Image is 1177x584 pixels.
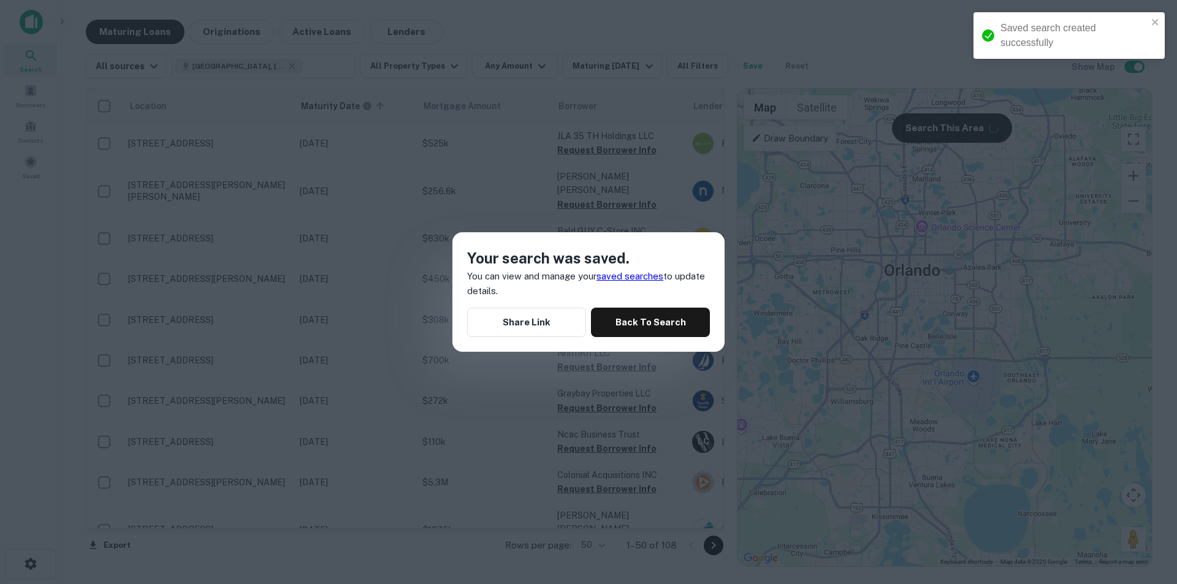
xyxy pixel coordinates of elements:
[467,308,586,337] button: Share Link
[467,269,710,298] p: You can view and manage your to update details.
[591,308,710,337] button: Back To Search
[1000,21,1148,50] div: Saved search created successfully
[596,271,663,281] a: saved searches
[1151,17,1160,29] button: close
[467,247,710,269] h4: Your search was saved.
[1116,486,1177,545] iframe: Chat Widget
